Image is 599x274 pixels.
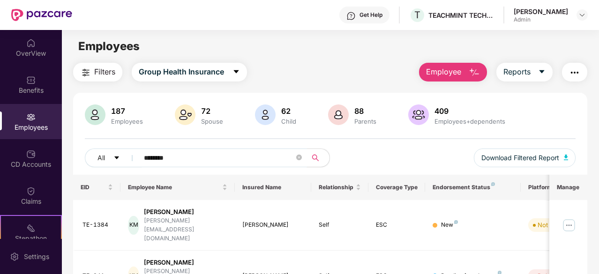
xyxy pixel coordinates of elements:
[428,11,494,20] div: TEACHMINT TECHNOLOGIES PRIVATE LIMITED
[514,7,568,16] div: [PERSON_NAME]
[433,118,507,125] div: Employees+dependents
[549,175,587,200] th: Manage
[78,39,140,53] span: Employees
[368,175,426,200] th: Coverage Type
[26,38,36,48] img: svg+xml;base64,PHN2ZyBpZD0iSG9tZSIgeG1sbnM9Imh0dHA6Ly93d3cudzMub3JnLzIwMDAvc3ZnIiB3aWR0aD0iMjAiIG...
[503,66,531,78] span: Reports
[120,175,235,200] th: Employee Name
[109,106,145,116] div: 187
[21,252,52,261] div: Settings
[296,155,302,160] span: close-circle
[328,104,349,125] img: svg+xml;base64,PHN2ZyB4bWxucz0iaHR0cDovL3d3dy53My5vcmcvMjAwMC9zdmciIHhtbG5zOnhsaW5rPSJodHRwOi8vd3...
[319,221,361,230] div: Self
[199,118,225,125] div: Spouse
[296,154,302,163] span: close-circle
[199,106,225,116] div: 72
[128,216,139,235] div: KM
[376,221,418,230] div: ESC
[474,148,576,167] button: Download Filtered Report
[569,67,580,78] img: svg+xml;base64,PHN2ZyB4bWxucz0iaHR0cDovL3d3dy53My5vcmcvMjAwMC9zdmciIHdpZHRoPSIyNCIgaGVpZ2h0PSIyNC...
[132,63,247,81] button: Group Health Insurancecaret-down
[426,66,461,78] span: Employee
[496,63,553,81] button: Reportscaret-down
[307,148,330,167] button: search
[232,68,240,76] span: caret-down
[528,184,580,191] div: Platform Status
[562,218,577,233] img: manageButton
[1,234,61,243] div: Stepathon
[242,221,304,230] div: [PERSON_NAME]
[144,258,227,267] div: [PERSON_NAME]
[144,207,227,216] div: [PERSON_NAME]
[319,184,354,191] span: Relationship
[26,149,36,159] img: svg+xml;base64,PHN2ZyBpZD0iQ0RfQWNjb3VudHMiIGRhdGEtbmFtZT0iQ0QgQWNjb3VudHMiIHhtbG5zPSJodHRwOi8vd3...
[11,9,72,21] img: New Pazcare Logo
[311,175,368,200] th: Relationship
[10,252,19,261] img: svg+xml;base64,PHN2ZyBpZD0iU2V0dGluZy0yMHgyMCIgeG1sbnM9Imh0dHA6Ly93d3cudzMub3JnLzIwMDAvc3ZnIiB3aW...
[235,175,311,200] th: Insured Name
[578,11,586,19] img: svg+xml;base64,PHN2ZyBpZD0iRHJvcGRvd24tMzJ4MzIiIHhtbG5zPSJodHRwOi8vd3d3LnczLm9yZy8yMDAwL3N2ZyIgd2...
[26,112,36,122] img: svg+xml;base64,PHN2ZyBpZD0iRW1wbG95ZWVzIiB4bWxucz0iaHR0cDovL3d3dy53My5vcmcvMjAwMC9zdmciIHdpZHRoPS...
[97,153,105,163] span: All
[514,16,568,23] div: Admin
[408,104,429,125] img: svg+xml;base64,PHN2ZyB4bWxucz0iaHR0cDovL3d3dy53My5vcmcvMjAwMC9zdmciIHhtbG5zOnhsaW5rPSJodHRwOi8vd3...
[26,223,36,233] img: svg+xml;base64,PHN2ZyB4bWxucz0iaHR0cDovL3d3dy53My5vcmcvMjAwMC9zdmciIHdpZHRoPSIyMSIgaGVpZ2h0PSIyMC...
[113,155,120,162] span: caret-down
[255,104,276,125] img: svg+xml;base64,PHN2ZyB4bWxucz0iaHR0cDovL3d3dy53My5vcmcvMjAwMC9zdmciIHhtbG5zOnhsaW5rPSJodHRwOi8vd3...
[128,184,220,191] span: Employee Name
[26,186,36,196] img: svg+xml;base64,PHN2ZyBpZD0iQ2xhaW0iIHhtbG5zPSJodHRwOi8vd3d3LnczLm9yZy8yMDAwL3N2ZyIgd2lkdGg9IjIwIi...
[82,221,113,230] div: TE-1384
[454,220,458,224] img: svg+xml;base64,PHN2ZyB4bWxucz0iaHR0cDovL3d3dy53My5vcmcvMjAwMC9zdmciIHdpZHRoPSI4IiBoZWlnaHQ9IjgiIH...
[352,118,378,125] div: Parents
[144,216,227,243] div: [PERSON_NAME][EMAIL_ADDRESS][DOMAIN_NAME]
[307,154,325,162] span: search
[85,148,142,167] button: Allcaret-down
[359,11,382,19] div: Get Help
[433,106,507,116] div: 409
[538,220,572,230] div: Not Verified
[414,9,420,21] span: T
[564,155,569,160] img: svg+xml;base64,PHN2ZyB4bWxucz0iaHR0cDovL3d3dy53My5vcmcvMjAwMC9zdmciIHhtbG5zOnhsaW5rPSJodHRwOi8vd3...
[469,67,480,78] img: svg+xml;base64,PHN2ZyB4bWxucz0iaHR0cDovL3d3dy53My5vcmcvMjAwMC9zdmciIHhtbG5zOnhsaW5rPSJodHRwOi8vd3...
[346,11,356,21] img: svg+xml;base64,PHN2ZyBpZD0iSGVscC0zMngzMiIgeG1sbnM9Imh0dHA6Ly93d3cudzMub3JnLzIwMDAvc3ZnIiB3aWR0aD...
[481,153,559,163] span: Download Filtered Report
[279,106,298,116] div: 62
[538,68,546,76] span: caret-down
[94,66,115,78] span: Filters
[175,104,195,125] img: svg+xml;base64,PHN2ZyB4bWxucz0iaHR0cDovL3d3dy53My5vcmcvMjAwMC9zdmciIHhtbG5zOnhsaW5rPSJodHRwOi8vd3...
[109,118,145,125] div: Employees
[85,104,105,125] img: svg+xml;base64,PHN2ZyB4bWxucz0iaHR0cDovL3d3dy53My5vcmcvMjAwMC9zdmciIHhtbG5zOnhsaW5rPSJodHRwOi8vd3...
[73,63,122,81] button: Filters
[26,75,36,85] img: svg+xml;base64,PHN2ZyBpZD0iQmVuZWZpdHMiIHhtbG5zPSJodHRwOi8vd3d3LnczLm9yZy8yMDAwL3N2ZyIgd2lkdGg9Ij...
[433,184,513,191] div: Endorsement Status
[80,67,91,78] img: svg+xml;base64,PHN2ZyB4bWxucz0iaHR0cDovL3d3dy53My5vcmcvMjAwMC9zdmciIHdpZHRoPSIyNCIgaGVpZ2h0PSIyNC...
[139,66,224,78] span: Group Health Insurance
[441,221,458,230] div: New
[491,182,495,186] img: svg+xml;base64,PHN2ZyB4bWxucz0iaHR0cDovL3d3dy53My5vcmcvMjAwMC9zdmciIHdpZHRoPSI4IiBoZWlnaHQ9IjgiIH...
[352,106,378,116] div: 88
[81,184,106,191] span: EID
[419,63,487,81] button: Employee
[73,175,121,200] th: EID
[279,118,298,125] div: Child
